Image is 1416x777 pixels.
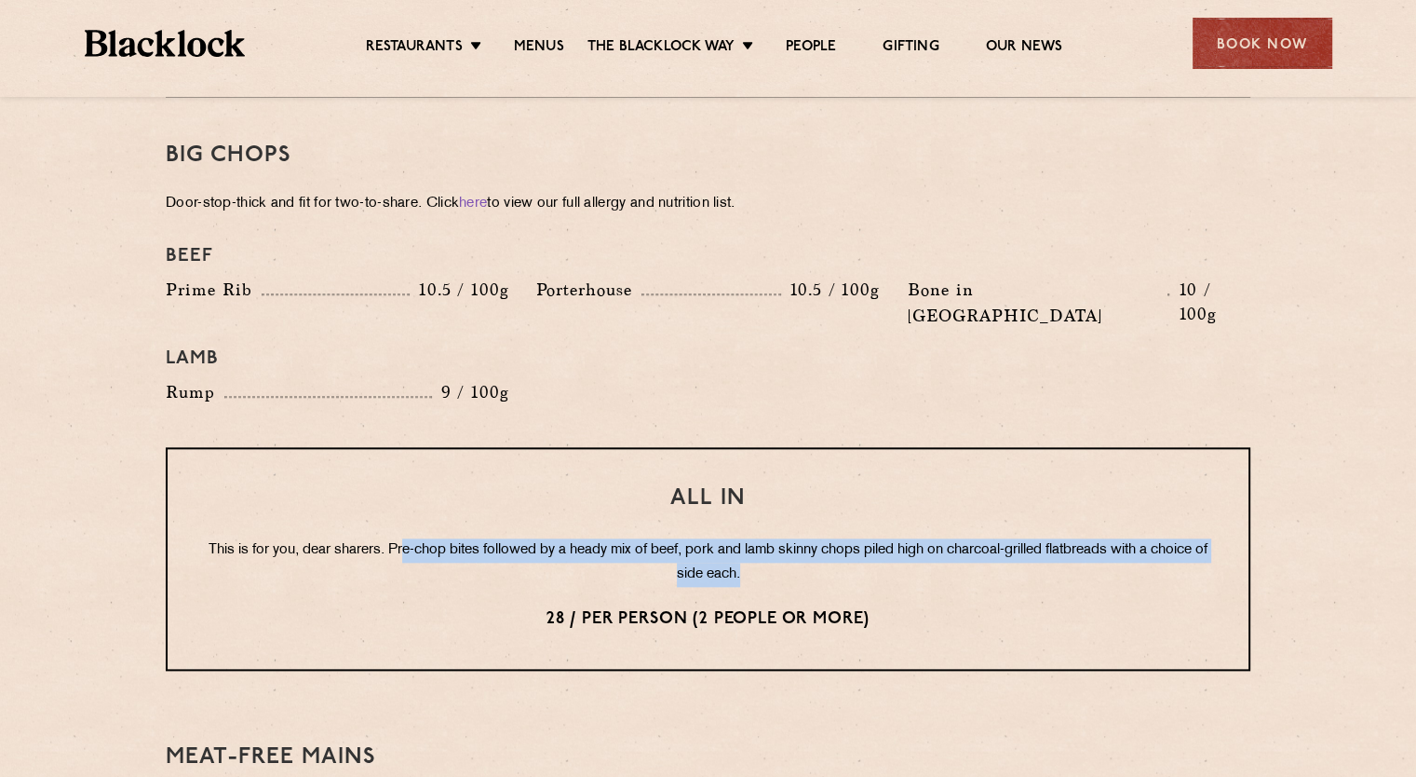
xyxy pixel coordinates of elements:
a: Restaurants [366,38,463,59]
h3: All In [205,486,1211,511]
p: Bone in [GEOGRAPHIC_DATA] [908,277,1168,329]
p: 10.5 / 100g [410,278,508,302]
h3: Big Chops [166,143,1250,168]
p: Rump [166,379,224,405]
div: Book Now [1193,18,1332,69]
a: Menus [514,38,564,59]
a: Our News [986,38,1063,59]
a: People [786,38,836,59]
a: Gifting [883,38,938,59]
p: 10.5 / 100g [781,278,880,302]
a: here [459,197,487,211]
p: Prime Rib [166,277,262,303]
a: The Blacklock Way [587,38,735,59]
p: Door-stop-thick and fit for two-to-share. Click to view our full allergy and nutrition list. [166,191,1250,217]
h4: Lamb [166,348,1250,370]
img: BL_Textured_Logo-footer-cropped.svg [85,30,246,57]
p: 10 / 100g [1169,278,1250,326]
p: 9 / 100g [432,380,509,404]
p: Porterhouse [536,277,641,303]
h3: Meat-Free mains [166,745,1250,770]
p: This is for you, dear sharers. Pre-chop bites followed by a heady mix of beef, pork and lamb skin... [205,538,1211,587]
p: 28 / per person (2 people or more) [205,607,1211,632]
h4: Beef [166,245,1250,267]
